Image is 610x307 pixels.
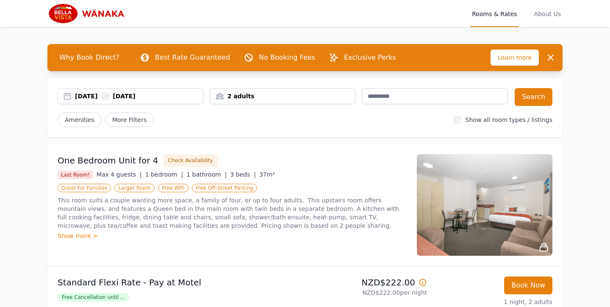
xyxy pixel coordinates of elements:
h3: One Bedroom Unit for 4 [58,155,158,166]
span: More Filters [105,113,154,127]
p: No Booking Fees [259,53,315,63]
span: 1 bathroom | [186,171,227,178]
button: Book Now [504,277,552,294]
span: 1 bedroom | [145,171,183,178]
label: Show all room types / listings [466,116,552,123]
p: 1 night, 2 adults [434,298,552,306]
span: Last Room! [58,171,93,179]
p: Standard Flexi Rate - Pay at Motel [58,277,302,288]
span: Larger Room [114,184,155,192]
button: Search [515,88,552,106]
span: Free WiFi [158,184,189,192]
p: NZD$222.00 [308,277,427,288]
span: Free Off-Street Parking [192,184,257,192]
span: 37m² [259,171,275,178]
p: Best Rate Guaranteed [155,53,230,63]
span: Great For Families [58,184,111,192]
p: This room suits a couple wanting more space, a family of four, or up to four adults. This upstair... [58,196,407,230]
span: Free Cancellation until ... [58,293,129,301]
button: Check Availability [164,154,218,167]
img: Bella Vista Wanaka [47,3,129,24]
div: Show more > [58,232,407,240]
span: Why Book Direct? [53,49,126,66]
div: [DATE] [DATE] [75,92,203,100]
span: 3 beds | [230,171,256,178]
p: NZD$222.00 per night [308,288,427,297]
span: Learn more [491,50,539,66]
p: Exclusive Perks [344,53,396,63]
button: Amenities [58,113,102,127]
span: Max 4 guests | [97,171,142,178]
div: 2 adults [211,92,355,100]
